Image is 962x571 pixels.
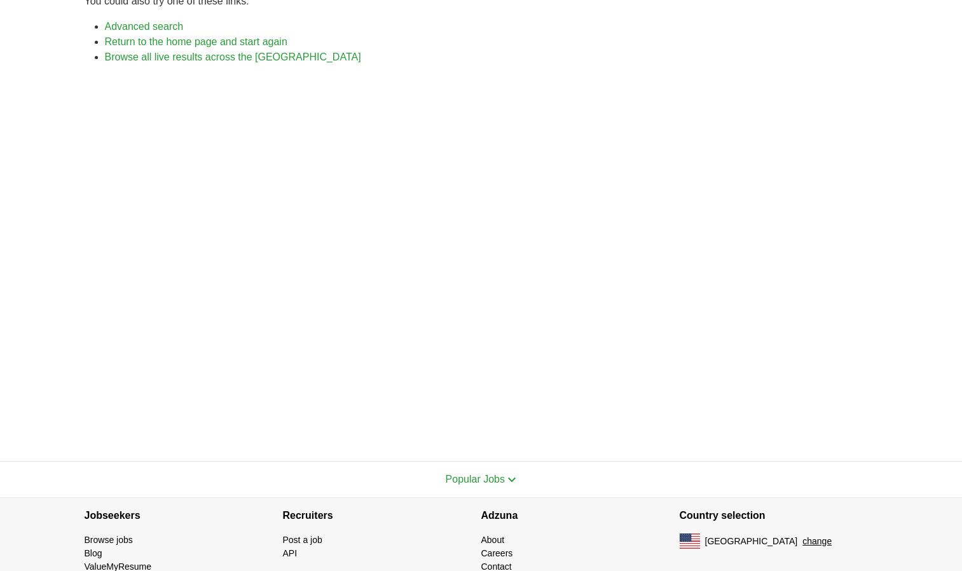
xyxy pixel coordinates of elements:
[507,477,516,483] img: toggle icon
[802,535,832,548] button: change
[105,52,361,62] a: Browse all live results across the [GEOGRAPHIC_DATA]
[705,535,798,548] span: [GEOGRAPHIC_DATA]
[446,474,505,485] span: Popular Jobs
[85,75,878,441] iframe: Ads by Google
[680,533,700,549] img: US flag
[105,21,184,32] a: Advanced search
[85,548,102,558] a: Blog
[481,535,505,545] a: About
[481,548,513,558] a: Careers
[680,498,878,533] h4: Country selection
[283,535,322,545] a: Post a job
[283,548,298,558] a: API
[85,535,133,545] a: Browse jobs
[105,36,287,47] a: Return to the home page and start again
